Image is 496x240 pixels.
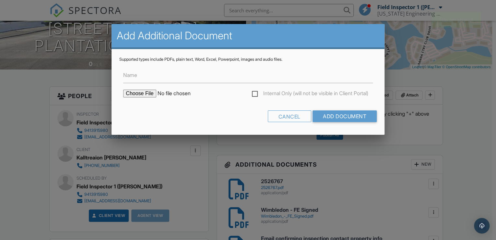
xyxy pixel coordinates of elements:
[252,90,368,98] label: Internal Only (will not be visible in Client Portal)
[268,110,311,122] div: Cancel
[119,57,377,62] div: Supported types include PDFs, plain text, Word, Excel, Powerpoint, images and audio files.
[474,218,490,234] div: Open Intercom Messenger
[431,12,481,28] div: File attached!
[313,110,377,122] input: Add Document
[117,29,379,42] h2: Add Additional Document
[123,71,137,79] label: Name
